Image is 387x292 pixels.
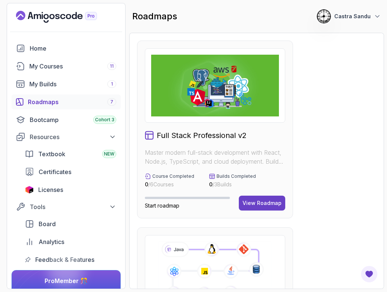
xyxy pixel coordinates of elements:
[20,164,121,179] a: certificates
[360,265,378,283] button: Open Feedback Button
[145,148,285,166] p: Master modern full-stack development with React, Node.js, TypeScript, and cloud deployment. Build...
[334,13,371,20] p: Castra Sandu
[16,11,114,23] a: Landing page
[25,186,34,193] img: jetbrains icon
[30,132,116,141] div: Resources
[152,173,194,179] p: Course Completed
[317,9,331,23] img: user profile image
[20,182,121,197] a: licenses
[104,151,114,157] span: NEW
[29,62,116,71] div: My Courses
[38,185,63,194] span: Licenses
[20,234,121,249] a: analytics
[110,99,113,105] span: 7
[12,59,121,74] a: courses
[30,115,116,124] div: Bootcamp
[12,41,121,56] a: home
[95,117,114,123] span: Cohort 3
[30,44,116,53] div: Home
[209,181,256,188] p: / 3 Builds
[12,130,121,144] button: Resources
[145,181,148,187] span: 0
[217,173,256,179] p: Builds Completed
[20,252,121,267] a: feedback
[30,202,116,211] div: Tools
[39,167,71,176] span: Certificates
[316,9,381,24] button: user profile imageCastra Sandu
[38,150,65,158] span: Textbook
[132,10,177,22] h2: roadmaps
[39,219,56,228] span: Board
[12,77,121,92] a: builds
[243,199,282,207] div: View Roadmap
[12,94,121,109] a: roadmaps
[20,147,121,161] a: textbook
[110,63,114,69] span: 11
[157,130,247,141] h2: Full Stack Professional v2
[151,55,279,116] img: Full Stack Professional v2
[28,97,116,106] div: Roadmaps
[209,181,212,187] span: 0
[145,181,194,188] p: / 6 Courses
[239,196,285,211] button: View Roadmap
[20,216,121,231] a: board
[12,112,121,127] a: bootcamp
[29,80,116,89] div: My Builds
[111,81,113,87] span: 1
[35,255,94,264] span: Feedback & Features
[12,200,121,214] button: Tools
[39,237,64,246] span: Analytics
[145,202,179,209] span: Start roadmap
